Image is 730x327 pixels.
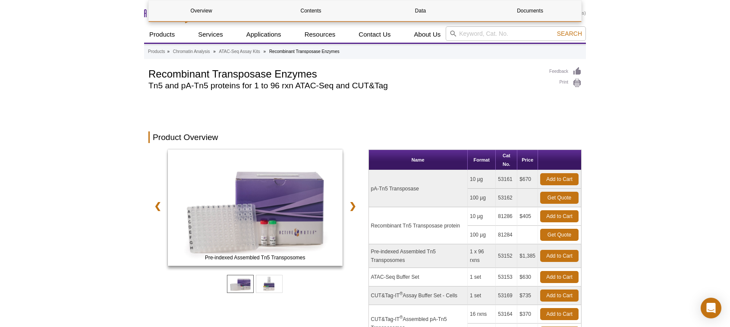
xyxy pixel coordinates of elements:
[478,0,582,21] a: Documents
[343,196,362,216] a: ❯
[468,150,496,170] th: Format
[540,308,579,320] a: Add to Cart
[170,253,340,262] span: Pre-indexed Assembled Tn5 Transposomes
[193,26,228,43] a: Services
[148,196,167,216] a: ❮
[468,268,496,287] td: 1 set
[517,150,538,170] th: Price
[517,305,538,324] td: $370
[468,305,496,324] td: 16 rxns
[148,131,582,143] h2: Product Overview
[554,30,585,37] button: Search
[148,82,541,90] h2: Tn5 and pA-Tn5 proteins for 1 to 96 rxn ATAC-Seq and CUT&Tag
[353,26,396,43] a: Contact Us
[557,30,582,37] span: Search
[149,0,254,21] a: Overview
[400,291,403,296] sup: ®
[219,48,260,56] a: ATAC-Seq Assay Kits
[168,149,343,266] img: Pre-indexed Assembled Tn5 Transposomes
[409,26,446,43] a: About Us
[241,26,286,43] a: Applications
[264,49,266,54] li: »
[258,0,363,21] a: Contents
[496,150,517,170] th: Cat No.
[369,170,468,207] td: pA-Tn5 Transposase
[540,290,579,302] a: Add to Cart
[168,149,343,268] a: ATAC-Seq Kit
[468,244,496,268] td: 1 x 96 rxns
[468,170,496,189] td: 10 µg
[368,0,473,21] a: Data
[496,305,517,324] td: 53164
[148,67,541,80] h1: Recombinant Transposase Enzymes
[468,226,496,244] td: 100 µg
[144,26,180,43] a: Products
[496,268,517,287] td: 53153
[468,287,496,305] td: 1 set
[167,49,170,54] li: »
[496,226,517,244] td: 81284
[540,271,579,283] a: Add to Cart
[540,250,579,262] a: Add to Cart
[369,268,468,287] td: ATAC-Seq Buffer Set
[369,287,468,305] td: CUT&Tag-IT Assay Buffer Set - Cells
[701,298,721,318] div: Open Intercom Messenger
[299,26,341,43] a: Resources
[540,229,579,241] a: Get Quote
[496,207,517,226] td: 81286
[517,170,538,189] td: $670
[517,244,538,268] td: $1,385
[549,78,582,88] a: Print
[148,48,165,56] a: Products
[496,170,517,189] td: 53161
[468,189,496,207] td: 100 µg
[540,192,579,204] a: Get Quote
[173,48,210,56] a: Chromatin Analysis
[496,287,517,305] td: 53169
[400,315,403,320] sup: ®
[517,287,538,305] td: $735
[496,189,517,207] td: 53162
[540,173,579,185] a: Add to Cart
[517,268,538,287] td: $630
[549,67,582,76] a: Feedback
[369,150,468,170] th: Name
[446,26,586,41] input: Keyword, Cat. No.
[540,210,579,222] a: Add to Cart
[468,207,496,226] td: 10 µg
[369,244,468,268] td: Pre-indexed Assembled Tn5 Transposomes
[213,49,216,54] li: »
[496,244,517,268] td: 53152
[369,207,468,244] td: Recombinant Tn5 Transposase protein
[269,49,340,54] li: Recombinant Transposase Enzymes
[517,207,538,226] td: $405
